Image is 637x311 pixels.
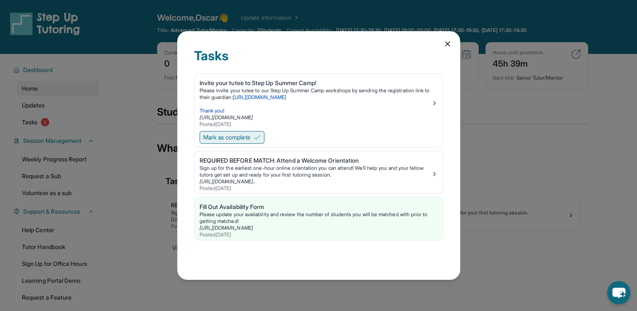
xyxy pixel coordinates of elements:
[200,225,253,231] a: [URL][DOMAIN_NAME]
[194,48,443,73] div: Tasks
[200,87,431,101] p: Please invite your tutee to our Step Up Summer Camp workshops by sending the registration link to...
[203,133,251,142] span: Mark as complete
[200,121,431,128] div: Posted [DATE]
[200,231,438,238] div: Posted [DATE]
[233,94,286,100] a: [URL][DOMAIN_NAME]
[200,79,431,87] div: Invite your tutee to Step Up Summer Camp!
[200,178,256,185] a: [URL][DOMAIN_NAME]..
[195,74,443,129] a: Invite your tutee to Step Up Summer Camp!Please invite your tutee to our Step Up Summer Camp work...
[195,151,443,193] a: REQUIRED BEFORE MATCH: Attend a Welcome OrientationSign up for the earliest one-hour online orien...
[200,114,253,121] a: [URL][DOMAIN_NAME]
[254,134,261,141] img: Mark as complete
[200,131,264,144] button: Mark as complete
[607,281,630,304] button: chat-button
[200,211,438,225] div: Please update your availability and review the number of students you will be matched with prior ...
[200,165,431,178] div: Sign up for the earliest one-hour online orientation you can attend! We’ll help you and your fell...
[200,203,438,211] div: Fill Out Availability Form
[200,156,431,165] div: REQUIRED BEFORE MATCH: Attend a Welcome Orientation
[200,107,225,114] span: Thank you!
[195,198,443,240] a: Fill Out Availability FormPlease update your availability and review the number of students you w...
[200,185,431,192] div: Posted [DATE]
